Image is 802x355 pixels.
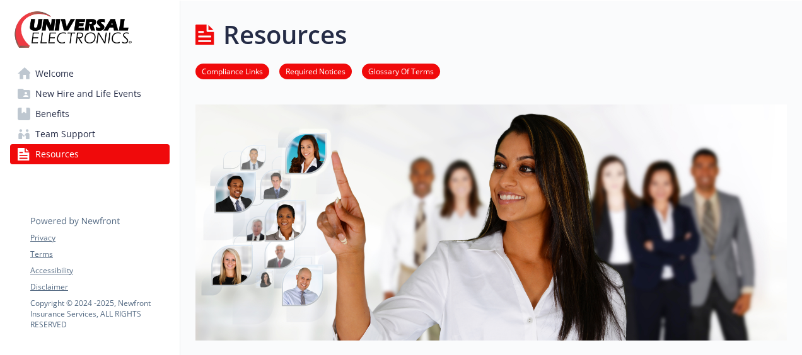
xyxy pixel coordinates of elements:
a: Glossary Of Terms [362,65,440,77]
span: Benefits [35,104,69,124]
a: Team Support [10,124,170,144]
a: Accessibility [30,265,169,276]
a: Required Notices [279,65,352,77]
span: Welcome [35,64,74,84]
img: resources page banner [195,104,787,341]
p: Copyright © 2024 - 2025 , Newfront Insurance Services, ALL RIGHTS RESERVED [30,298,169,330]
a: Welcome [10,64,170,84]
span: Resources [35,144,79,164]
span: Team Support [35,124,95,144]
a: New Hire and Life Events [10,84,170,104]
a: Disclaimer [30,281,169,293]
a: Benefits [10,104,170,124]
a: Terms [30,249,169,260]
span: New Hire and Life Events [35,84,141,104]
a: Resources [10,144,170,164]
a: Compliance Links [195,65,269,77]
h1: Resources [223,16,347,54]
a: Privacy [30,232,169,244]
